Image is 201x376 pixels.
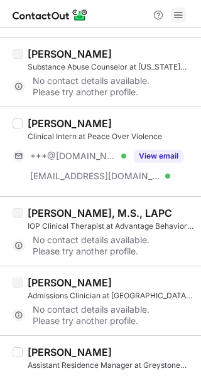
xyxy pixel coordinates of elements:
[28,207,172,219] div: [PERSON_NAME], M.S., LAPC
[30,150,117,162] span: ***@[DOMAIN_NAME]
[28,61,193,73] div: Substance Abuse Counselor at [US_STATE] Behavioral Health
[30,170,161,182] span: [EMAIL_ADDRESS][DOMAIN_NAME]
[134,150,183,162] button: Reveal Button
[13,236,193,256] div: No contact details available. Please try another profile.
[28,360,193,371] div: Assistant Residence Manager at Greystone Programs, Inc.
[28,290,193,301] div: Admissions Clinician at [GEOGRAPHIC_DATA] Behavioral Health
[13,305,193,325] div: No contact details available. Please try another profile.
[13,8,88,23] img: ContactOut v5.3.10
[28,131,193,142] div: Clinical Intern at Peace Over Violence
[28,276,112,289] div: [PERSON_NAME]
[28,221,193,232] div: IOP Clinical Therapist at Advantage Behavioral Health
[28,117,112,130] div: [PERSON_NAME]
[13,76,193,97] div: No contact details available. Please try another profile.
[28,346,112,358] div: [PERSON_NAME]
[28,48,112,60] div: [PERSON_NAME]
